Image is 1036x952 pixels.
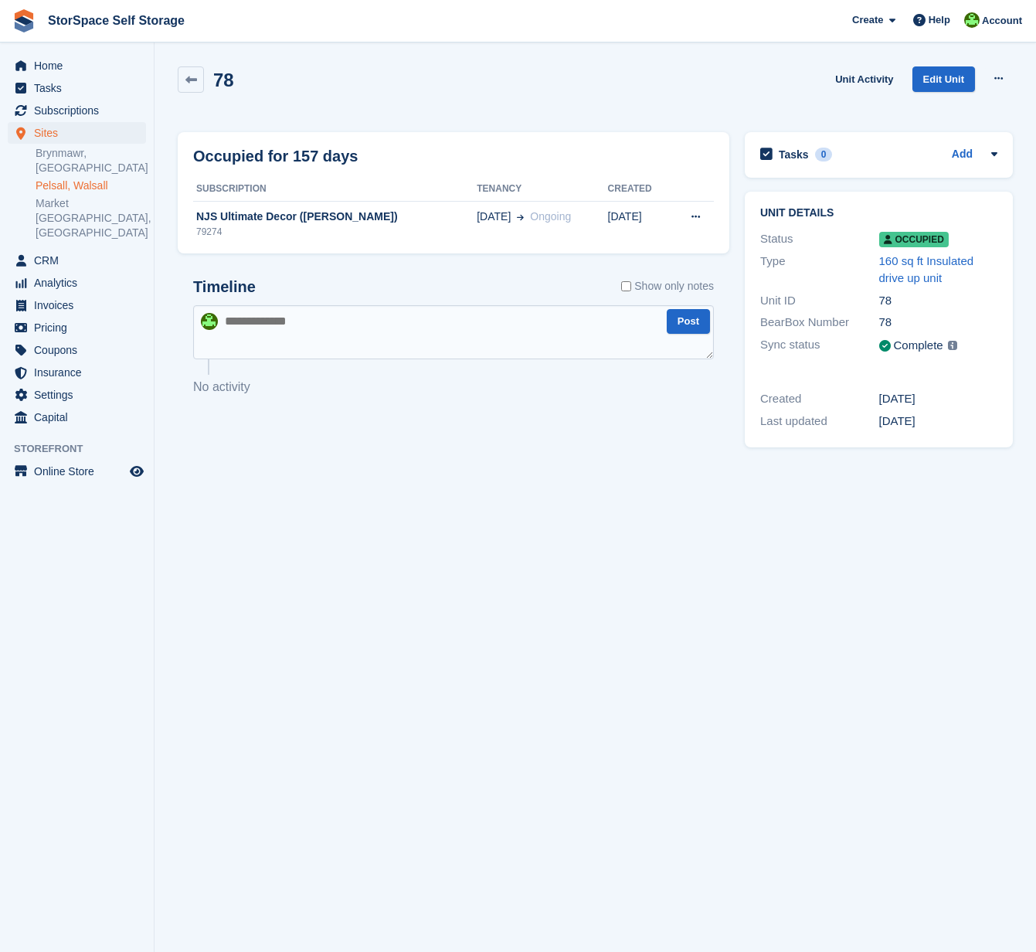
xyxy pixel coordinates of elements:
[760,390,879,408] div: Created
[8,122,146,144] a: menu
[193,144,358,168] h2: Occupied for 157 days
[34,77,127,99] span: Tasks
[8,250,146,271] a: menu
[608,177,669,202] th: Created
[667,309,710,335] button: Post
[34,250,127,271] span: CRM
[34,294,127,316] span: Invoices
[760,207,997,219] h2: Unit details
[608,201,669,247] td: [DATE]
[34,339,127,361] span: Coupons
[42,8,191,33] a: StorSpace Self Storage
[193,225,477,239] div: 79274
[8,55,146,76] a: menu
[8,317,146,338] a: menu
[127,462,146,481] a: Preview store
[213,70,234,90] h2: 78
[815,148,833,161] div: 0
[530,210,571,223] span: Ongoing
[477,177,607,202] th: Tenancy
[8,362,146,383] a: menu
[879,232,949,247] span: Occupied
[34,272,127,294] span: Analytics
[894,337,943,355] div: Complete
[982,13,1022,29] span: Account
[8,461,146,482] a: menu
[952,146,973,164] a: Add
[879,413,998,430] div: [DATE]
[36,146,146,175] a: Brynmawr, [GEOGRAPHIC_DATA]
[34,406,127,428] span: Capital
[193,378,714,396] p: No activity
[34,461,127,482] span: Online Store
[829,66,899,92] a: Unit Activity
[879,390,998,408] div: [DATE]
[8,406,146,428] a: menu
[948,341,957,350] img: icon-info-grey-7440780725fd019a000dd9b08b2336e03edf1995a4989e88bcd33f0948082b44.svg
[8,100,146,121] a: menu
[8,272,146,294] a: menu
[929,12,950,28] span: Help
[34,122,127,144] span: Sites
[779,148,809,161] h2: Tasks
[8,77,146,99] a: menu
[760,253,879,287] div: Type
[34,55,127,76] span: Home
[193,278,256,296] h2: Timeline
[760,336,879,355] div: Sync status
[36,178,146,193] a: Pelsall, Walsall
[852,12,883,28] span: Create
[34,317,127,338] span: Pricing
[879,314,998,331] div: 78
[34,384,127,406] span: Settings
[193,209,477,225] div: NJS Ultimate Decor ([PERSON_NAME])
[34,362,127,383] span: Insurance
[12,9,36,32] img: stora-icon-8386f47178a22dfd0bd8f6a31ec36ba5ce8667c1dd55bd0f319d3a0aa187defe.svg
[879,254,974,285] a: 160 sq ft Insulated drive up unit
[964,12,980,28] img: Jon Pace
[621,278,714,294] label: Show only notes
[760,230,879,248] div: Status
[760,292,879,310] div: Unit ID
[8,384,146,406] a: menu
[36,196,146,240] a: Market [GEOGRAPHIC_DATA], [GEOGRAPHIC_DATA]
[34,100,127,121] span: Subscriptions
[8,294,146,316] a: menu
[14,441,154,457] span: Storefront
[477,209,511,225] span: [DATE]
[879,292,998,310] div: 78
[201,313,218,330] img: Jon Pace
[193,177,477,202] th: Subscription
[8,339,146,361] a: menu
[760,413,879,430] div: Last updated
[621,278,631,294] input: Show only notes
[912,66,975,92] a: Edit Unit
[760,314,879,331] div: BearBox Number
